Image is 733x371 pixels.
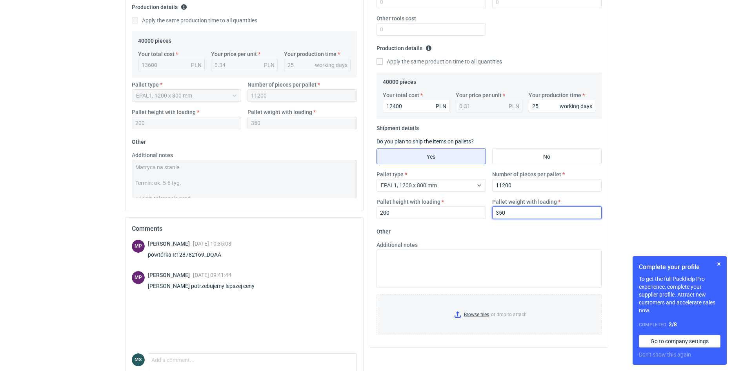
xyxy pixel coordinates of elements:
[639,262,720,272] h1: Complete your profile
[509,102,519,110] div: PLN
[492,179,602,192] input: 0
[529,100,595,112] input: 0
[148,241,193,247] span: [PERSON_NAME]
[383,91,419,99] label: Your total cost
[492,148,602,164] label: No
[264,61,275,69] div: PLN
[377,148,486,164] label: Yes
[492,198,557,206] label: Pallet weight with loading
[377,23,486,36] input: 0
[529,91,581,99] label: Your production time
[639,320,720,329] div: Completed:
[193,272,231,278] span: [DATE] 09:41:44
[377,58,502,65] label: Apply the same production time to all quantities
[132,224,357,233] h2: Comments
[377,14,416,22] label: Other tools cost
[132,353,145,366] div: Michał Sokołowski
[714,259,724,269] button: Skip for now
[377,42,432,51] legend: Production details
[132,353,145,366] figcaption: MS
[148,251,231,259] div: powtórka R128782169_DQAA
[132,240,145,253] figcaption: MP
[191,61,202,69] div: PLN
[377,241,418,249] label: Additional notes
[132,16,257,24] label: Apply the same production time to all quantities
[211,50,257,58] label: Your price per unit
[492,170,561,178] label: Number of pieces per pallet
[138,50,175,58] label: Your total cost
[132,81,159,89] label: Pallet type
[138,34,171,44] legend: 40000 pieces
[492,206,602,219] input: 0
[377,170,404,178] label: Pallet type
[377,198,440,206] label: Pallet height with loading
[148,272,193,278] span: [PERSON_NAME]
[381,182,437,188] span: EPAL1, 1200 x 800 mm
[132,1,187,10] legend: Production details
[132,108,196,116] label: Pallet height with loading
[639,275,720,314] p: To get the full Packhelp Pro experience, complete your supplier profile. Attract new customers an...
[383,100,449,112] input: 0
[132,271,145,284] div: Michał Palasek
[377,206,486,219] input: 0
[132,271,145,284] figcaption: MP
[560,102,592,110] div: working days
[377,138,474,145] label: Do you plan to ship the items on pallets?
[639,351,691,358] button: Don’t show this again
[639,335,720,347] a: Go to company settings
[436,102,446,110] div: PLN
[193,241,231,247] span: [DATE] 10:35:08
[284,50,336,58] label: Your production time
[132,151,173,159] label: Additional notes
[456,91,502,99] label: Your price per unit
[247,108,312,116] label: Pallet weight with loading
[377,225,391,235] legend: Other
[132,240,145,253] div: Michał Palasek
[247,81,316,89] label: Number of pieces per pallet
[377,122,419,131] legend: Shipment details
[148,282,264,290] div: [PERSON_NAME] potrzebujemy lepszej ceny
[383,76,416,85] legend: 40000 pieces
[132,160,357,198] textarea: Matryca na stanie Termin: ok. 5-6 tyg. +/-10% tolerancja prod.
[669,321,677,328] strong: 2 / 8
[315,61,347,69] div: working days
[132,136,146,145] legend: Other
[377,295,601,335] label: or drop to attach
